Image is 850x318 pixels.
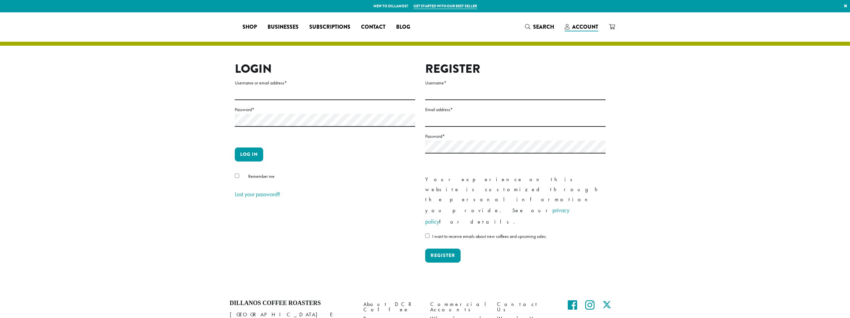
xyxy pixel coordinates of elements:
label: Password [235,105,415,114]
label: Username or email address [235,79,415,87]
h2: Register [425,62,606,76]
input: I want to receive emails about new coffees and upcoming sales. [425,234,430,238]
h2: Login [235,62,415,76]
span: Search [533,23,554,31]
button: Register [425,249,461,263]
a: Shop [237,22,262,32]
span: Contact [361,23,385,31]
a: Lost your password? [235,190,280,198]
span: Blog [396,23,410,31]
a: privacy policy [425,206,569,225]
button: Log in [235,147,263,162]
span: Account [572,23,598,31]
a: Commercial Accounts [430,300,487,314]
a: Search [520,21,559,32]
a: Contact Us [497,300,554,314]
label: Password [425,132,606,140]
h4: Dillanos Coffee Roasters [230,300,353,307]
span: Subscriptions [309,23,350,31]
a: Get started with our best seller [413,3,477,9]
span: Shop [242,23,257,31]
span: Businesses [268,23,299,31]
span: I want to receive emails about new coffees and upcoming sales. [432,233,547,239]
label: Email address [425,105,606,114]
label: Username [425,79,606,87]
span: Remember me [248,173,275,179]
p: Your experience on this website is customized through the personal information you provide. See o... [425,175,606,227]
a: About DCR Coffee [363,300,420,314]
